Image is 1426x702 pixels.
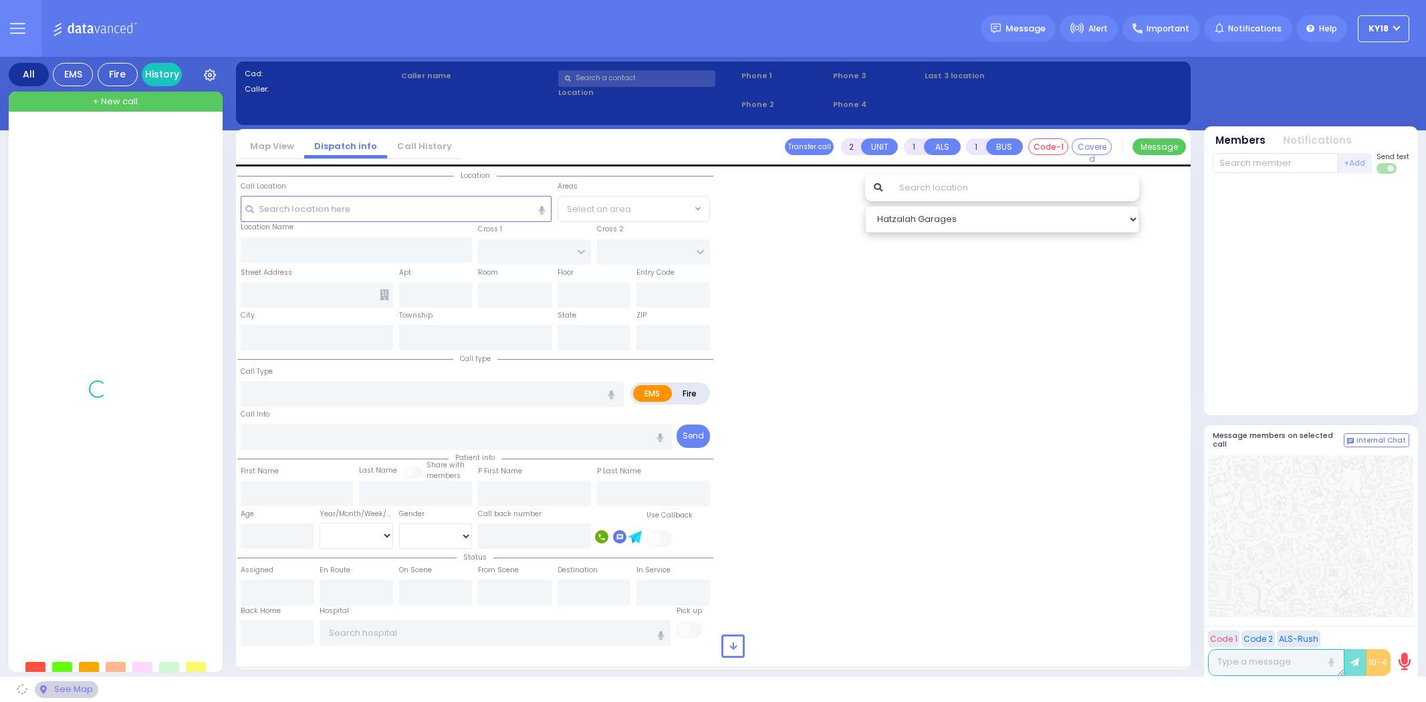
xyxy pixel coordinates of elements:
button: Internal Chat [1344,433,1409,448]
label: Location Name [241,222,293,233]
span: Notifications [1228,23,1282,35]
a: History [142,63,182,86]
label: Gender [399,509,425,519]
a: Dispatch info [304,140,387,152]
span: Select an area [567,203,631,216]
span: Important [1147,23,1189,35]
label: Last Name [359,465,397,476]
button: Members [1215,133,1266,148]
label: Turn off text [1377,162,1398,175]
button: Notifications [1283,133,1352,148]
label: Call Type [241,366,273,377]
div: All [9,63,49,86]
span: Call type [453,354,497,364]
span: Message [1005,22,1046,35]
input: Search a contact [558,70,715,87]
label: Call back number [478,509,542,519]
label: Fire [671,385,709,402]
label: Call Location [241,181,286,192]
h5: Message members on selected call [1213,431,1344,449]
span: KY18 [1369,23,1389,35]
img: comment-alt.png [1347,438,1354,445]
label: Location [558,87,737,98]
label: P Last Name [597,466,641,477]
span: Location [454,170,497,181]
label: Street Address [241,267,292,278]
button: BUS [986,138,1023,155]
label: Floor [558,267,574,278]
span: Phone 4 [833,99,920,110]
div: Fire [98,63,138,86]
label: Hospital [320,606,349,616]
span: Alert [1088,23,1108,35]
button: Code-1 [1028,138,1068,155]
span: + New call [93,95,138,108]
label: Caller name [401,70,554,82]
small: Share with [427,460,465,470]
label: In Service [636,565,671,576]
label: En Route [320,565,350,576]
label: Cad: [245,68,397,80]
span: Phone 3 [833,70,920,82]
label: Destination [558,565,598,576]
button: Transfer call [785,138,834,155]
label: State [558,310,576,321]
label: Age [241,509,254,519]
span: Help [1319,23,1337,35]
label: Cross 2 [597,224,624,235]
a: Map View [240,140,304,152]
button: Covered [1072,138,1112,155]
span: members [427,471,461,481]
span: Patient info [449,453,501,463]
label: Areas [558,181,578,192]
button: ALS-Rush [1277,630,1320,647]
label: Back Home [241,606,281,616]
div: See map [35,681,98,698]
button: Send [677,425,710,448]
input: Search location [890,174,1139,201]
label: Township [399,310,433,321]
button: Message [1133,138,1186,155]
button: ALS [924,138,961,155]
label: On Scene [399,565,432,576]
input: Search hospital [320,620,671,646]
label: Cross 1 [478,224,502,235]
label: City [241,310,255,321]
label: From Scene [478,565,519,576]
div: Year/Month/Week/Day [320,509,393,519]
span: Internal Chat [1356,436,1406,445]
label: Call Info [241,409,269,420]
input: Search location here [241,196,552,221]
a: Call History [387,140,462,152]
label: Apt [399,267,411,278]
button: UNIT [861,138,898,155]
span: Phone 2 [741,99,828,110]
label: Assigned [241,565,273,576]
img: Logo [53,20,142,37]
label: Caller: [245,84,397,95]
label: Pick up [677,606,702,616]
label: Room [478,267,498,278]
span: Other building occupants [380,289,389,300]
label: Last 3 location [925,70,1053,82]
label: P First Name [478,466,522,477]
span: Send text [1377,152,1409,162]
label: Use Callback [646,510,693,521]
span: Phone 1 [741,70,828,82]
input: Search member [1213,153,1338,173]
span: Status [457,552,493,562]
label: First Name [241,466,279,477]
button: Code 1 [1208,630,1239,647]
img: message.svg [991,23,1001,33]
label: Entry Code [636,267,675,278]
button: Code 2 [1241,630,1275,647]
div: EMS [53,63,93,86]
label: ZIP [636,310,646,321]
button: KY18 [1358,15,1409,42]
label: EMS [633,385,672,402]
